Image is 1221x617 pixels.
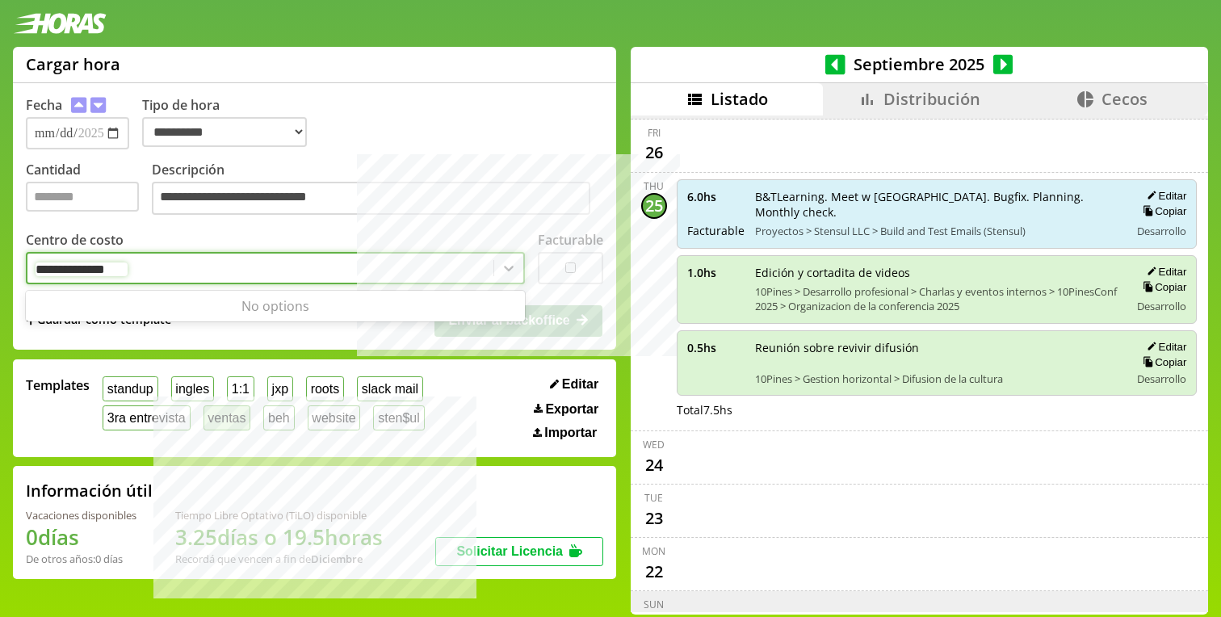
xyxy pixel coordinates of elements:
button: ingles [171,376,214,401]
h2: Información útil [26,480,153,502]
span: Facturable [687,223,744,238]
span: Templates [26,376,90,394]
span: Importar [544,426,597,440]
button: Copiar [1138,204,1186,218]
span: Distribución [883,88,980,110]
span: Editar [562,377,598,392]
div: Mon [642,544,665,558]
button: ventas [203,405,251,430]
select: Tipo de hora [142,117,307,147]
span: Cecos [1101,88,1148,110]
button: 3ra entrevista [103,405,191,430]
span: + [26,312,36,329]
label: Tipo de hora [142,96,320,149]
h1: Cargar hora [26,53,120,75]
span: 0.5 hs [687,340,744,355]
button: Editar [1142,265,1186,279]
button: sten$ul [373,405,424,430]
button: jxp [267,376,293,401]
div: Tiempo Libre Optativo (TiLO) disponible [175,508,383,523]
div: 26 [641,140,667,166]
button: roots [306,376,344,401]
button: Exportar [529,401,603,418]
button: Solicitar Licencia [435,537,603,566]
span: Listado [711,88,768,110]
div: 24 [641,451,667,477]
div: 22 [641,558,667,584]
div: Sun [644,598,664,611]
span: B&TLearning. Meet w [GEOGRAPHIC_DATA]. Bugfix. Planning. Monthly check. [755,189,1119,220]
div: Tue [644,491,663,505]
button: standup [103,376,158,401]
button: Editar [545,376,603,392]
span: 1.0 hs [687,265,744,280]
h1: 3.25 días o 19.5 horas [175,523,383,552]
input: Cantidad [26,182,139,212]
button: Copiar [1138,355,1186,369]
span: Desarrollo [1137,299,1186,313]
div: Total 7.5 hs [677,402,1198,418]
label: Cantidad [26,161,152,220]
span: Septiembre 2025 [845,53,993,75]
label: Descripción [152,161,603,220]
span: 10Pines > Gestion horizontal > Difusion de la cultura [755,371,1119,386]
button: Editar [1142,189,1186,203]
button: Copiar [1138,280,1186,294]
button: slack mail [357,376,423,401]
img: logotipo [13,13,107,34]
div: Vacaciones disponibles [26,508,136,523]
button: 1:1 [227,376,254,401]
div: No options [26,291,525,321]
div: scrollable content [631,115,1208,612]
div: De otros años: 0 días [26,552,136,566]
div: 23 [641,505,667,531]
button: beh [263,405,294,430]
span: Desarrollo [1137,371,1186,386]
div: Thu [644,179,664,193]
span: Edición y cortadita de videos [755,265,1119,280]
button: website [308,405,361,430]
div: Wed [643,438,665,451]
textarea: Descripción [152,182,590,216]
div: Recordá que vencen a fin de [175,552,383,566]
span: 6.0 hs [687,189,744,204]
label: Fecha [26,96,62,114]
b: Diciembre [311,552,363,566]
h1: 0 días [26,523,136,552]
label: Centro de costo [26,231,124,249]
div: Fri [648,126,661,140]
span: 10Pines > Desarrollo profesional > Charlas y eventos internos > 10PinesConf 2025 > Organizacion d... [755,284,1119,313]
button: Editar [1142,340,1186,354]
span: Reunión sobre revivir difusión [755,340,1119,355]
span: Proyectos > Stensul LLC > Build and Test Emails (Stensul) [755,224,1119,238]
span: Desarrollo [1137,224,1186,238]
span: Exportar [545,402,598,417]
span: Solicitar Licencia [456,544,563,558]
div: 25 [641,193,667,219]
label: Facturable [538,231,603,249]
span: +Guardar como template [26,312,171,329]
